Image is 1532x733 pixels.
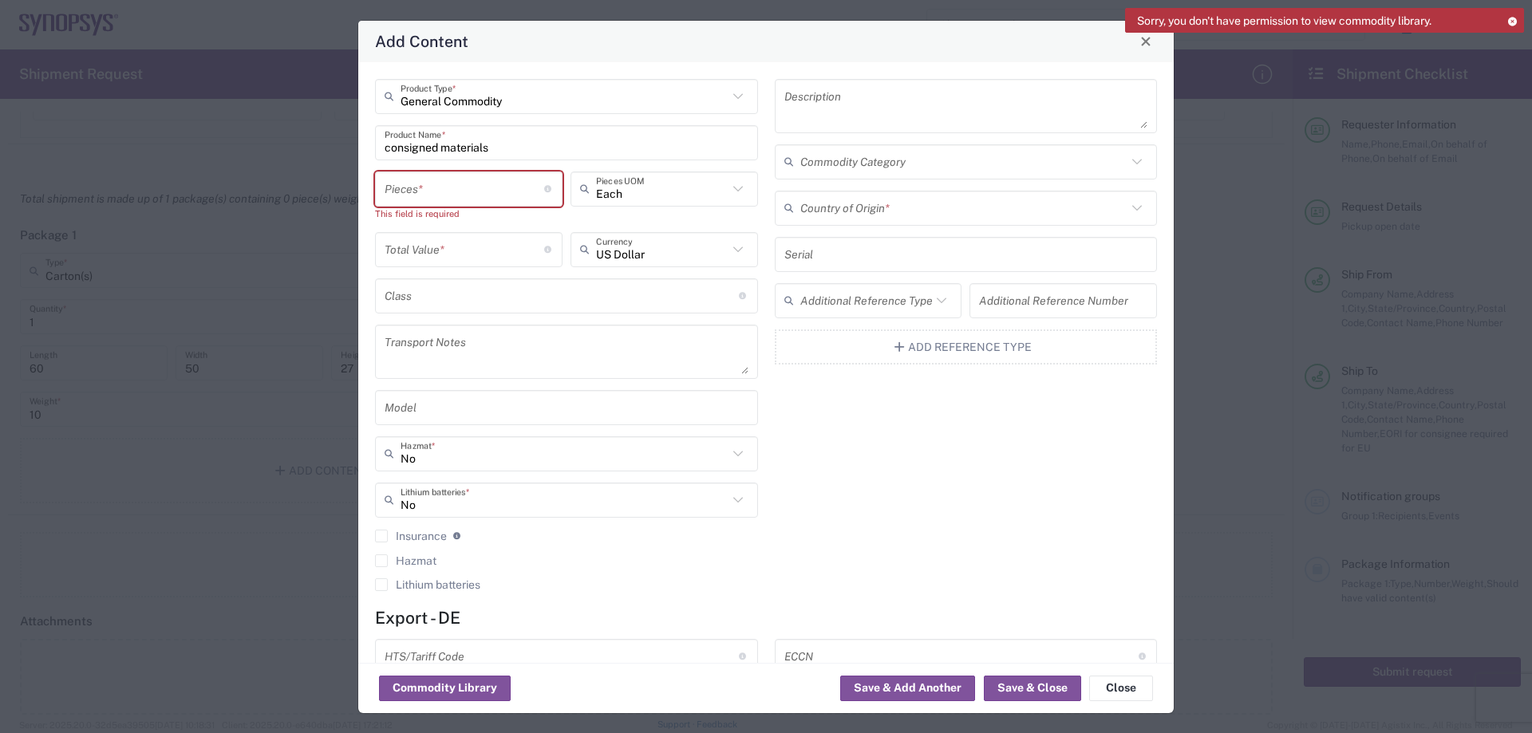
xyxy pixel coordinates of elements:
[375,578,480,591] label: Lithium batteries
[775,329,1158,365] button: Add Reference Type
[379,676,511,701] button: Commodity Library
[1137,14,1431,28] span: Sorry, you don't have permission to view commodity library.
[1089,676,1153,701] button: Close
[375,530,447,542] label: Insurance
[375,207,563,221] div: This field is required
[375,554,436,567] label: Hazmat
[375,608,1157,628] h4: Export - DE
[984,676,1081,701] button: Save & Close
[840,676,975,701] button: Save & Add Another
[375,30,468,53] h4: Add Content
